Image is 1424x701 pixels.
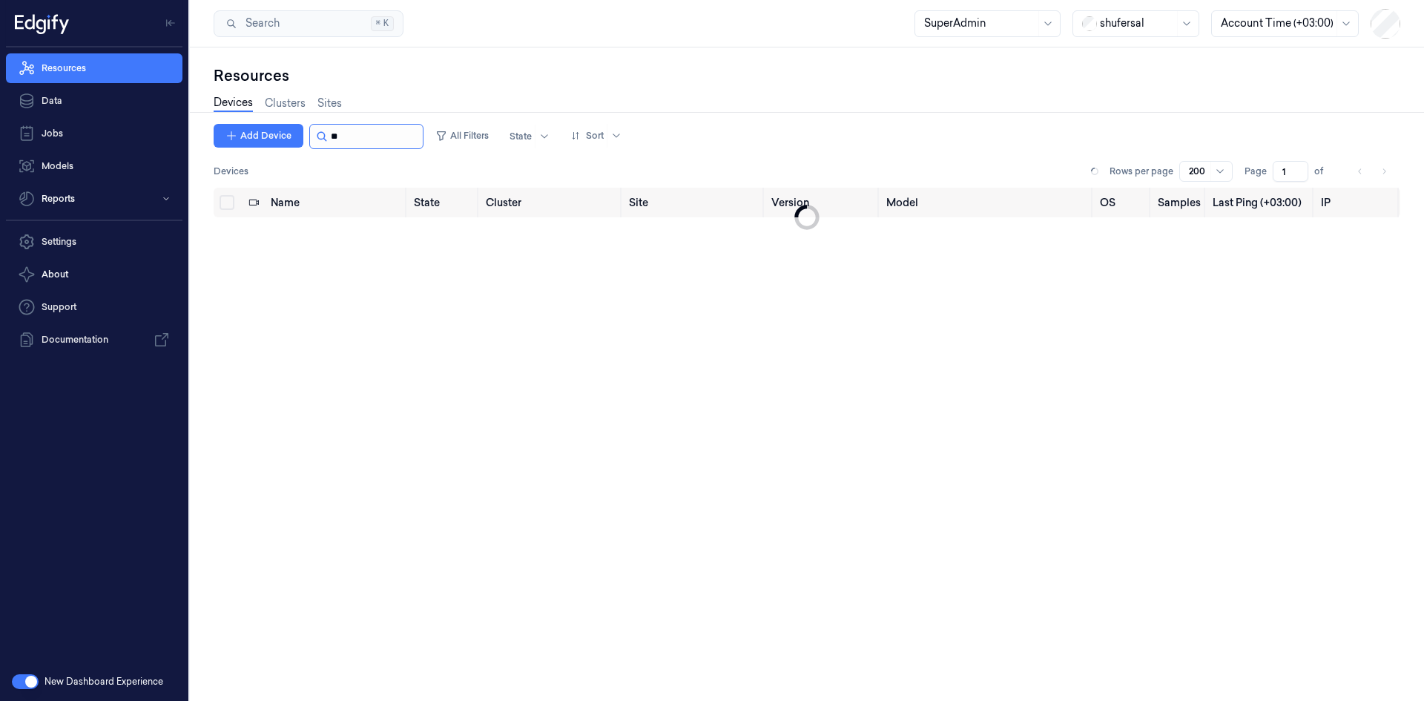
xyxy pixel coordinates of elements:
button: About [6,260,182,289]
button: All Filters [429,124,495,148]
button: Reports [6,184,182,214]
span: Devices [214,165,248,178]
a: Data [6,86,182,116]
p: Rows per page [1110,165,1173,178]
th: Name [265,188,408,217]
div: Resources [214,65,1400,86]
th: Version [765,188,880,217]
span: of [1314,165,1338,178]
a: Devices [214,95,253,112]
span: Page [1245,165,1267,178]
th: State [408,188,480,217]
th: Site [623,188,765,217]
nav: pagination [1350,161,1394,182]
a: Jobs [6,119,182,148]
span: Search [240,16,280,31]
th: Cluster [480,188,623,217]
a: Documentation [6,325,182,355]
button: Add Device [214,124,303,148]
a: Sites [317,96,342,111]
a: Resources [6,53,182,83]
a: Settings [6,227,182,257]
th: Last Ping (+03:00) [1207,188,1315,217]
a: Support [6,292,182,322]
th: IP [1315,188,1400,217]
button: Toggle Navigation [159,11,182,35]
th: Samples [1152,188,1207,217]
th: Model [880,188,1094,217]
button: Search⌘K [214,10,403,37]
a: Clusters [265,96,306,111]
a: Models [6,151,182,181]
button: Select all [220,195,234,210]
th: OS [1094,188,1152,217]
